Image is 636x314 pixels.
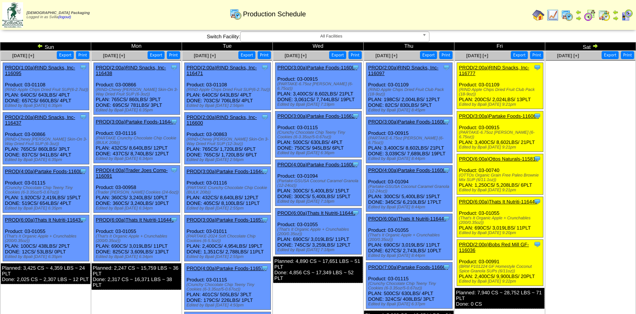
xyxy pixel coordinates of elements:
td: Tue [182,42,273,51]
div: Product: 03-01055 PLAN: 690CS / 3,019LBS / 11PLT DONE: 745CS / 3,259LBS / 12PLT [275,208,362,255]
div: Product: 03-01116 PLAN: 432CS / 8,640LBS / 12PLT DONE: 437CS / 8,740LBS / 12PLT [94,117,180,163]
a: PROD(3:00a)Partake Foods-116623 [277,113,357,119]
img: Tooltip [443,118,450,125]
span: Logged in as Svilla [26,11,90,19]
td: Fri [454,42,545,51]
div: Edited by Bpali [DATE] 7:19pm [277,102,361,107]
div: (That's It Organic Apple + Crunchables (200/0.35oz)) [459,216,543,225]
a: [DATE] [+] [12,53,34,58]
div: (PARTAKE-6.75oz [PERSON_NAME] (6-6.75oz)) [459,130,543,139]
img: Tooltip [170,166,178,174]
div: Edited by Bpali [DATE] 2:55pm [187,206,271,211]
img: Tooltip [352,209,359,217]
a: [DATE] [+] [285,53,306,58]
button: Print [76,51,89,59]
img: Tooltip [79,167,87,175]
div: Edited by Bpali [DATE] 7:18pm [277,248,361,252]
img: arrowleft.gif [575,9,582,15]
div: Edited by Bpali [DATE] 6:35pm [5,103,89,108]
a: (logout) [58,15,71,19]
a: PROD(6:00a)Thats It Nutriti-116445 [459,199,537,205]
button: Export [420,51,437,59]
img: calendarprod.gif [561,9,573,21]
button: Print [348,51,362,59]
div: Product: 03-00991 PLAN: 2,400CS / 9,900LBS / 20PLT [457,240,543,286]
a: PROD(2:00a)RIND Snacks, Inc-116437 [5,114,75,126]
img: Tooltip [352,161,359,168]
div: (Crunchy Chocolate Chip Teeny Tiny Cookies (6-3.35oz/5-0.67oz)) [5,186,89,195]
button: Export [57,51,74,59]
a: [DATE] [+] [194,53,216,58]
div: Edited by Bpali [DATE] 2:56pm [187,158,271,162]
div: Edited by Bpali [DATE] 6:34pm [96,206,180,211]
img: Tooltip [533,198,541,205]
a: PROD(3:00a)Partake Foods-116571 [187,217,266,223]
div: Product: 03-01055 PLAN: 690CS / 3,019LBS / 11PLT DONE: 825CS / 3,609LBS / 13PLT [94,215,180,261]
div: Product: 03-01055 PLAN: 690CS / 3,019LBS / 11PLT [457,197,543,237]
button: Print [258,51,271,59]
div: Product: 03-00915 PLAN: 3,400CS / 8,602LBS / 21PLT DONE: 3,039CS / 7,689LBS / 19PLT [366,117,453,163]
img: Tooltip [261,167,269,175]
div: Product: 03-01115 PLAN: 500CS / 630LBS / 4PLT DONE: 750CS / 945LBS / 6PLT [275,111,362,158]
div: Product: 03-01108 PLAN: 640CS / 643LBS / 4PLT DONE: 703CS / 706LBS / 4PLT [185,63,271,110]
span: [DEMOGRAPHIC_DATA] Packaging [26,11,90,15]
div: Edited by Bpali [DATE] 6:37pm [368,302,452,306]
div: Edited by Bpali [DATE] 4:50pm [187,303,271,308]
div: (PARTAKE Crunchy Chocolate Chip Cookie (BULK 20lb)) [187,186,271,195]
button: Print [439,51,453,59]
div: (Crunchy Chocolate Chip Teeny Tiny Cookies (6-3.35oz/5-0.67oz)) [368,281,452,291]
td: Sat [545,42,636,51]
a: PROD(7:00a)Partake Foods-116664 [368,264,448,270]
a: PROD(2:00a)RIND Snacks, Inc-116600 [187,114,257,126]
div: (PARTAKE-6.75oz [PERSON_NAME] (6-6.75oz)) [368,136,452,145]
a: [DATE] [+] [103,53,125,58]
button: Export [238,51,255,59]
div: Product: 03-01115 PLAN: 1,920CS / 2,419LBS / 15PLT DONE: 519CS / 654LBS / 4PLT [3,167,89,213]
div: (Crunchy Chocolate Chip Teeny Tiny Cookies (6-3.35oz/5-0.67oz)) [187,283,271,292]
div: Planned: 7,940 CS ~ 28,752 LBS ~ 71 PLT Done: 0 CS [455,288,544,309]
img: arrowright.gif [592,43,598,49]
div: Edited by Bpali [DATE] 9:21pm [459,145,543,150]
div: Edited by Bpali [DATE] 8:44pm [368,156,452,161]
a: PROD(2:00a)RIND Snacks, Inc-116471 [187,65,257,76]
a: [DATE] [+] [466,53,488,58]
img: Tooltip [79,216,87,223]
td: Sun [0,42,91,51]
img: Tooltip [533,241,541,248]
div: (Partake-GSUSA Coconut Caramel Granola (12-24oz)) [277,179,361,188]
div: (RIND-Chewy [PERSON_NAME] Skin-On 3-Way Dried Fruit SUP (6-3oz)) [5,137,89,146]
span: [DATE] [+] [375,53,397,58]
div: Product: 03-00915 PLAN: 3,400CS / 8,602LBS / 21PLT [457,111,543,152]
div: Edited by Bpali [DATE] 8:44pm [368,205,452,209]
img: calendarprod.gif [230,8,242,20]
img: Tooltip [533,64,541,71]
img: Tooltip [443,64,450,71]
div: Edited by Bpali [DATE] 9:22pm [459,279,543,284]
td: Wed [273,42,364,51]
div: (PARTAKE-2024 Soft Chocolate Chip Cookies (6-5.5oz)) [187,234,271,243]
div: Edited by Bpali [DATE] 6:35pm [5,206,89,211]
a: PROD(3:00a)Partake Foods-116086 [368,119,448,125]
div: Planned: 3,425 CS ~ 4,359 LBS ~ 24 PLT Done: 2,025 CS ~ 2,307 LBS ~ 12 PLT [1,263,90,284]
button: Export [148,51,165,59]
div: Edited by Bpali [DATE] 6:35pm [5,158,89,162]
button: Print [530,51,543,59]
a: PROD(2:00a)RIND Snacks, Inc-116438 [96,65,166,76]
div: Edited by Bpali [DATE] 2:56pm [187,103,271,108]
img: Tooltip [170,216,178,223]
a: PROD(4:00a)Trader Joes Comp-116091 [96,167,168,179]
div: (RIND Apple Chips Dried Fruit SUP(6-2.7oz)) [187,87,271,92]
div: Edited by Bpali [DATE] 7:18pm [277,199,361,204]
img: Tooltip [352,64,359,71]
img: line_graph.gif [547,9,559,21]
img: home.gif [532,9,544,21]
div: Product: 03-00915 PLAN: 3,400CS / 8,602LBS / 21PLT DONE: 3,061CS / 7,744LBS / 19PLT [275,63,362,109]
div: Edited by Bpali [DATE] 9:20pm [459,231,543,235]
div: Product: 03-00740 PLAN: 1,250CS / 5,208LBS / 6PLT [457,154,543,195]
a: PROD(4:00a)Partake Foods-116578 [187,266,266,271]
div: (BRM P101224 GF Homestyle Coconut Spice Granola SUPs (6/11oz)) [459,264,543,273]
img: Tooltip [533,112,541,120]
